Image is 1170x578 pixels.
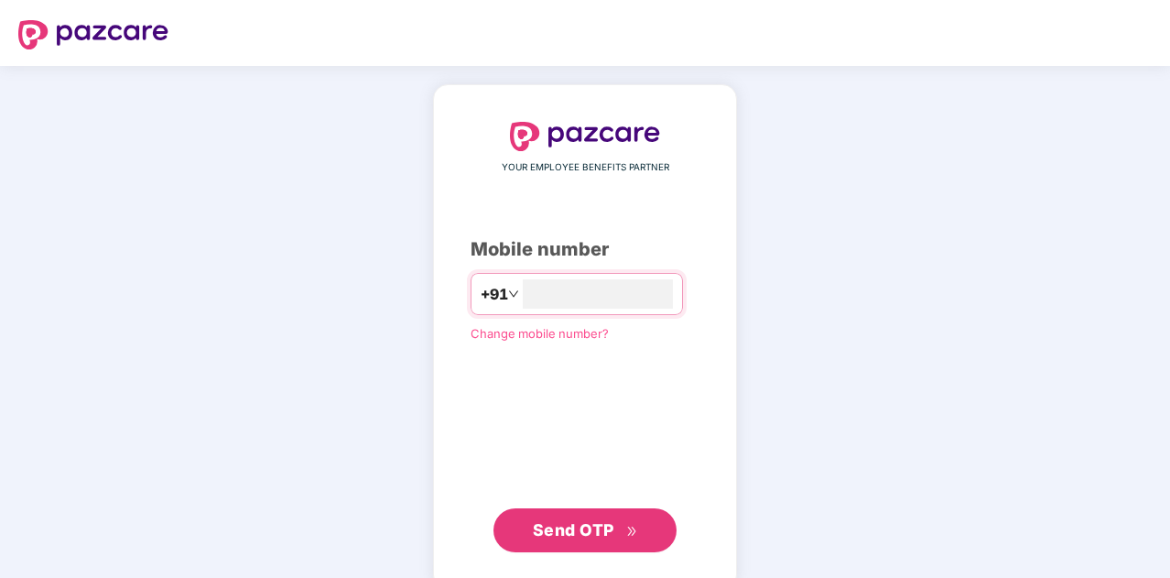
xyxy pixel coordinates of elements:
span: double-right [626,526,638,538]
button: Send OTPdouble-right [493,508,677,552]
div: Mobile number [471,235,699,264]
a: Change mobile number? [471,326,609,341]
span: Send OTP [533,520,614,540]
img: logo [18,20,168,49]
img: logo [510,122,660,151]
span: down [508,289,519,300]
span: YOUR EMPLOYEE BENEFITS PARTNER [502,160,669,175]
span: +91 [481,283,508,306]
